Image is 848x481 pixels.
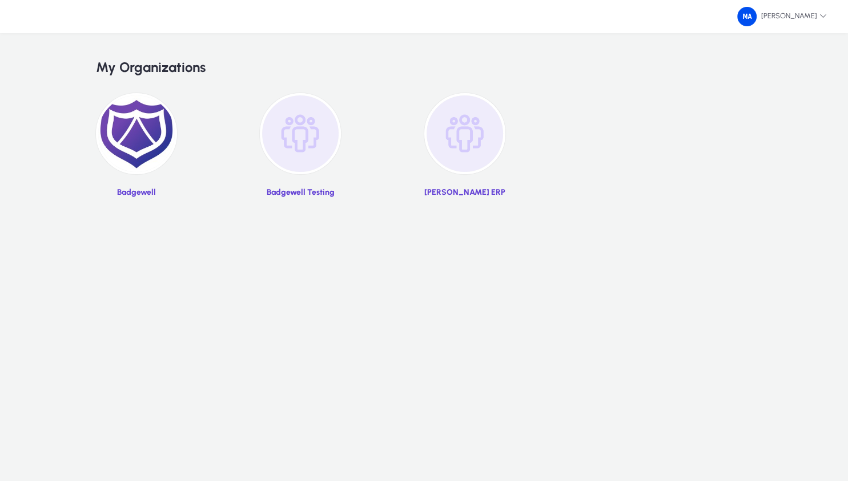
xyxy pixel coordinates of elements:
button: [PERSON_NAME] [728,6,836,27]
p: Badgewell [96,188,177,198]
a: Badgewell [96,93,177,206]
h2: My Organizations [96,59,752,76]
span: [PERSON_NAME] [737,7,827,26]
p: Badgewell Testing [260,188,341,198]
img: organization-placeholder.png [260,93,341,174]
img: 34.png [737,7,757,26]
a: [PERSON_NAME] ERP [424,93,505,206]
p: [PERSON_NAME] ERP [424,188,505,198]
a: Badgewell Testing [260,93,341,206]
img: organization-placeholder.png [424,93,505,174]
img: 2.png [96,93,177,174]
